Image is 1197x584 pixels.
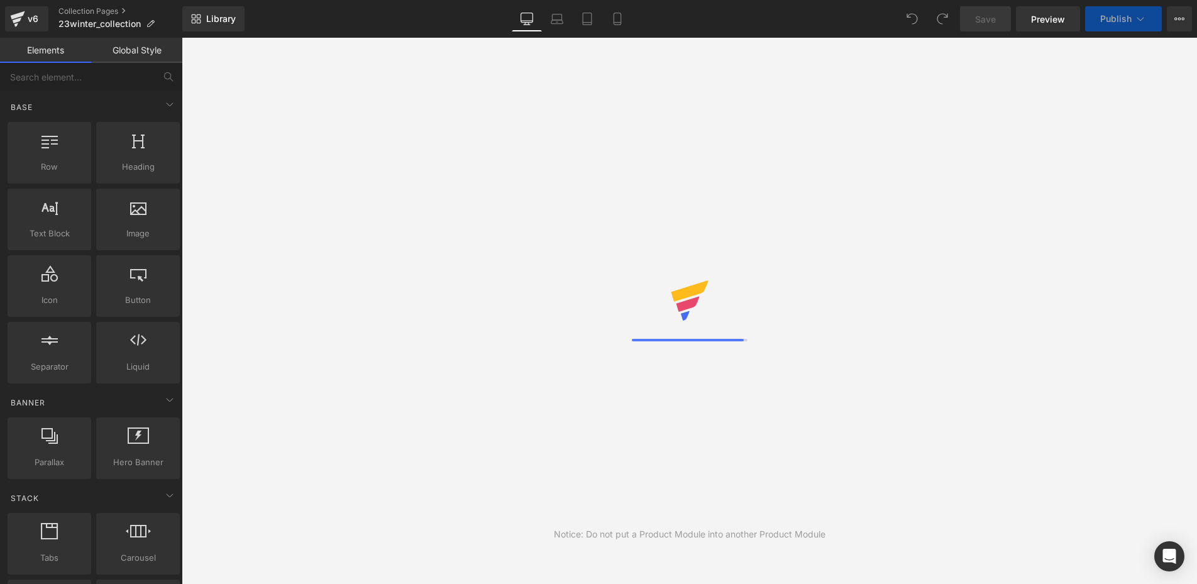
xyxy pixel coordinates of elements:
span: Tabs [11,551,87,565]
a: Global Style [91,38,182,63]
div: v6 [25,11,41,27]
span: Button [100,294,176,307]
button: Undo [900,6,925,31]
span: Save [975,13,996,26]
span: Preview [1031,13,1065,26]
a: Desktop [512,6,542,31]
a: Preview [1016,6,1080,31]
span: Publish [1100,14,1132,24]
a: Collection Pages [58,6,182,16]
button: More [1167,6,1192,31]
span: Stack [9,492,40,504]
a: v6 [5,6,48,31]
a: Laptop [542,6,572,31]
button: Publish [1085,6,1162,31]
div: Notice: Do not put a Product Module into another Product Module [554,527,825,541]
span: Liquid [100,360,176,373]
span: Separator [11,360,87,373]
span: Hero Banner [100,456,176,469]
div: Open Intercom Messenger [1154,541,1184,571]
span: Library [206,13,236,25]
span: Icon [11,294,87,307]
button: Redo [930,6,955,31]
a: Mobile [602,6,632,31]
span: Image [100,227,176,240]
a: Tablet [572,6,602,31]
span: Banner [9,397,47,409]
span: Text Block [11,227,87,240]
span: Carousel [100,551,176,565]
span: Base [9,101,34,113]
span: Parallax [11,456,87,469]
span: Heading [100,160,176,174]
span: Row [11,160,87,174]
span: 23winter_collection [58,19,141,29]
a: New Library [182,6,245,31]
